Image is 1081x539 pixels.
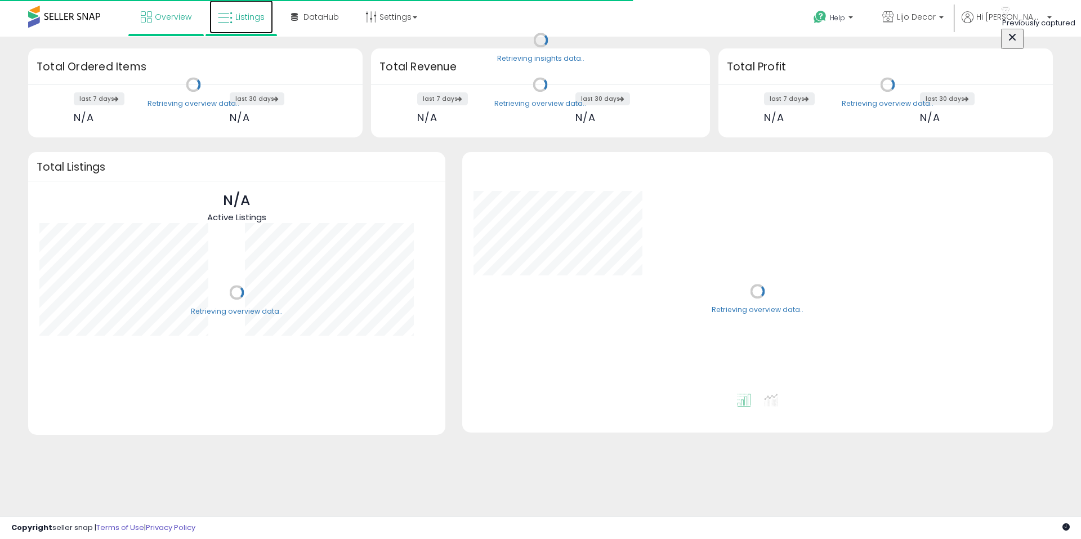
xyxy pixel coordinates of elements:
[805,2,864,37] a: Help
[148,99,239,109] div: Retrieving overview data..
[191,306,283,317] div: Retrieving overview data..
[962,11,1052,37] a: Hi [PERSON_NAME]
[712,305,803,315] div: Retrieving overview data..
[830,13,845,23] span: Help
[897,11,936,23] span: Lijo Decor
[155,11,191,23] span: Overview
[813,10,827,24] i: Get Help
[842,99,933,109] div: Retrieving overview data..
[235,11,265,23] span: Listings
[976,11,1044,23] span: Hi [PERSON_NAME]
[303,11,339,23] span: DataHub
[494,99,586,109] div: Retrieving overview data..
